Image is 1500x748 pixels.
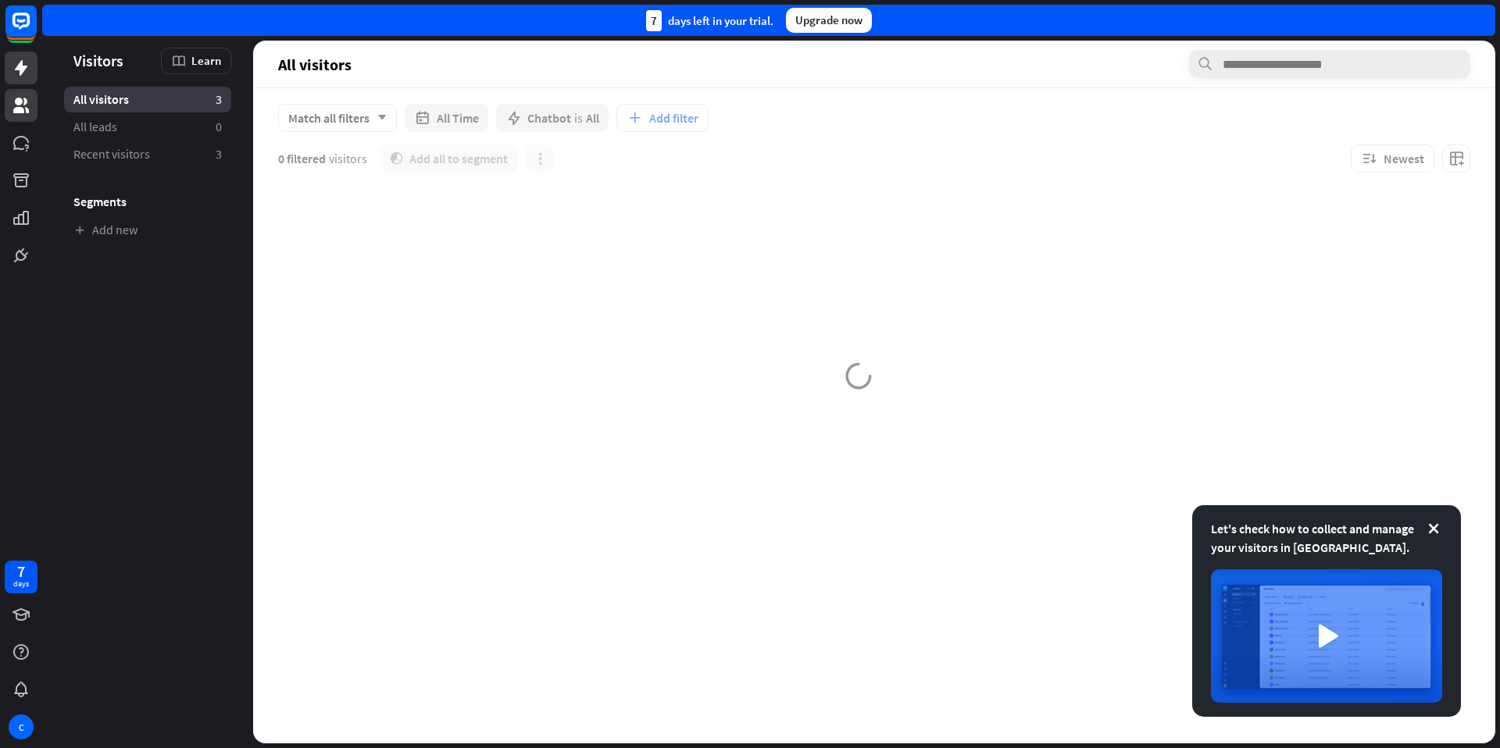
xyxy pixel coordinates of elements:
a: All leads 0 [64,114,231,140]
div: 7 [17,565,25,579]
h3: Segments [64,194,231,209]
span: All visitors [73,91,129,108]
a: Add new [64,217,231,243]
img: image [1211,569,1442,703]
button: Open LiveChat chat widget [12,6,59,53]
div: 7 [646,10,662,31]
div: days [13,579,29,589]
span: Visitors [73,52,123,69]
aside: 3 [216,91,222,108]
a: Recent visitors 3 [64,141,231,167]
span: All visitors [278,55,352,73]
div: Upgrade now [786,8,872,33]
a: 7 days [5,561,37,593]
aside: 0 [216,119,222,135]
span: Learn [191,53,221,68]
div: days left in your trial. [646,10,773,31]
span: Recent visitors [73,146,150,162]
aside: 3 [216,146,222,162]
div: C [9,714,34,739]
div: Let's check how to collect and manage your visitors in [GEOGRAPHIC_DATA]. [1211,519,1442,557]
span: All leads [73,119,117,135]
